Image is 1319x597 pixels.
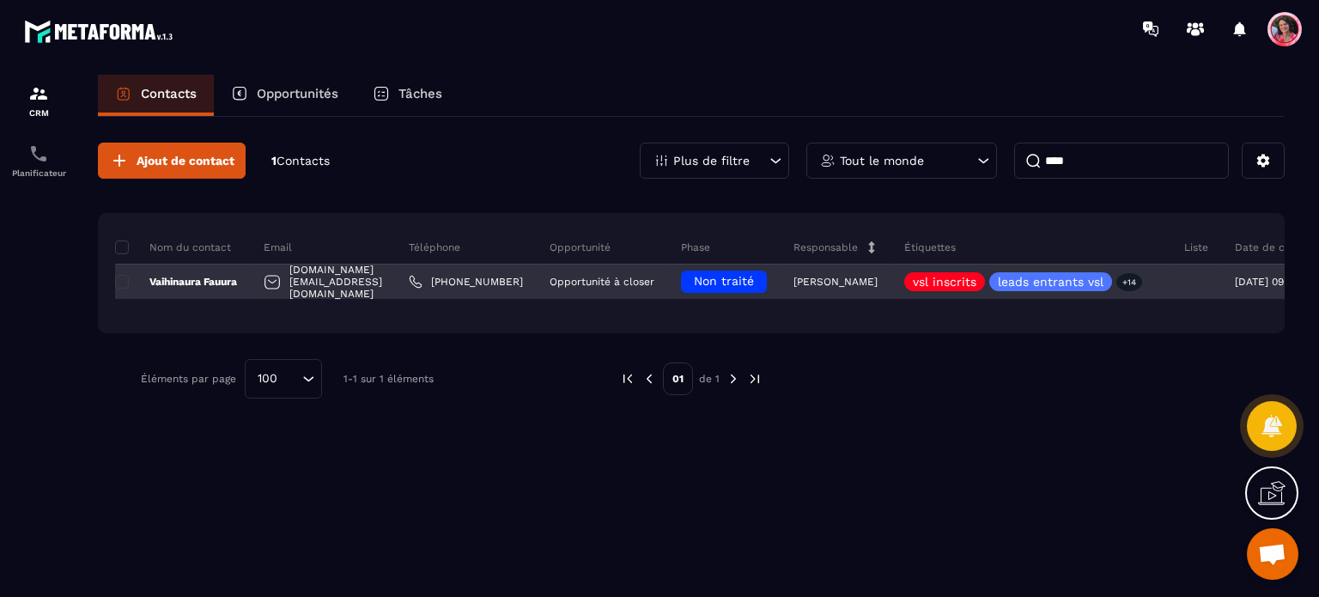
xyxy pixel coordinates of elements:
[1247,528,1298,580] div: Ouvrir le chat
[271,153,330,169] p: 1
[4,168,73,178] p: Planificateur
[793,241,858,254] p: Responsable
[998,276,1103,288] p: leads entrants vsl
[245,359,322,399] div: Search for option
[4,70,73,131] a: formationformationCRM
[115,275,237,289] p: Vaihinaura Fauura
[641,371,657,387] img: prev
[840,155,924,167] p: Tout le monde
[726,371,741,387] img: next
[98,143,246,179] button: Ajout de contact
[343,373,434,385] p: 1-1 sur 1 éléments
[398,86,442,101] p: Tâches
[4,131,73,191] a: schedulerschedulerPlanificateur
[28,143,49,164] img: scheduler
[137,152,234,169] span: Ajout de contact
[620,371,635,387] img: prev
[673,155,750,167] p: Plus de filtre
[277,154,330,168] span: Contacts
[1116,273,1142,291] p: +14
[141,86,197,101] p: Contacts
[115,241,231,254] p: Nom du contact
[699,372,720,386] p: de 1
[141,373,236,385] p: Éléments par page
[747,371,763,387] img: next
[214,75,356,116] a: Opportunités
[257,86,338,101] p: Opportunités
[550,241,611,254] p: Opportunité
[550,276,654,288] p: Opportunité à closer
[1235,276,1299,288] p: [DATE] 09:57
[283,369,298,388] input: Search for option
[793,276,878,288] p: [PERSON_NAME]
[4,108,73,118] p: CRM
[409,241,460,254] p: Téléphone
[913,276,976,288] p: vsl inscrits
[663,362,693,395] p: 01
[409,275,523,289] a: [PHONE_NUMBER]
[98,75,214,116] a: Contacts
[24,15,179,47] img: logo
[681,241,710,254] p: Phase
[264,241,292,254] p: Email
[904,241,956,254] p: Étiquettes
[694,274,754,288] span: Non traité
[28,83,49,104] img: formation
[356,75,459,116] a: Tâches
[252,369,283,388] span: 100
[1184,241,1208,254] p: Liste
